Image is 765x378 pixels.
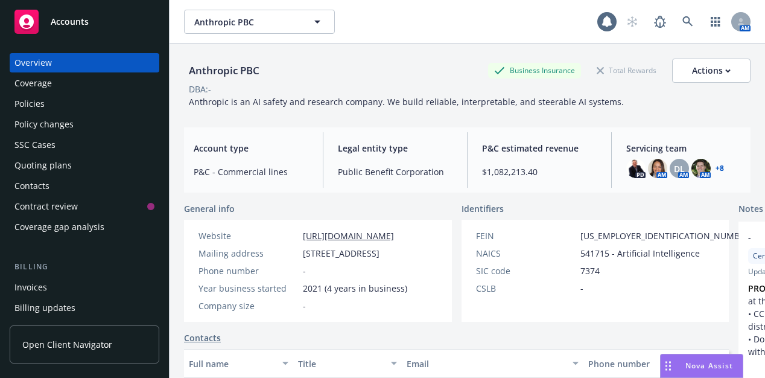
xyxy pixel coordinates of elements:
span: - [580,282,583,295]
div: Title [298,357,384,370]
div: Phone number [198,264,298,277]
a: Contacts [184,332,221,344]
div: Billing [10,261,159,273]
img: photo [691,159,711,178]
div: Billing updates [14,298,75,318]
a: Quoting plans [10,156,159,175]
a: Report a Bug [648,10,672,34]
div: Drag to move [661,354,676,377]
span: DL [674,162,685,175]
span: Legal entity type [338,142,452,155]
span: Notes [738,202,763,217]
div: Contract review [14,197,78,216]
div: Policy changes [14,115,74,134]
button: Key contact [671,349,729,378]
span: Nova Assist [685,360,733,371]
img: photo [626,159,646,178]
div: FEIN [476,229,576,242]
button: Full name [184,349,293,378]
a: Search [676,10,700,34]
div: Policies [14,94,45,114]
div: Contacts [14,176,49,196]
div: Business Insurance [488,63,581,78]
a: Contacts [10,176,159,196]
a: Accounts [10,5,159,39]
div: SIC code [476,264,576,277]
span: Account type [194,142,308,155]
div: Phone number [588,357,652,370]
span: 2021 (4 years in business) [303,282,407,295]
span: 7374 [580,264,600,277]
div: Actions [692,59,731,82]
div: Website [198,229,298,242]
a: Contract review [10,197,159,216]
a: Overview [10,53,159,72]
button: Nova Assist [660,354,743,378]
div: SSC Cases [14,135,56,155]
span: P&C estimated revenue [482,142,597,155]
span: Open Client Navigator [22,338,112,351]
div: Email [407,357,565,370]
a: SSC Cases [10,135,159,155]
span: $1,082,213.40 [482,165,597,178]
button: Actions [672,59,751,83]
span: General info [184,202,235,215]
a: Policy changes [10,115,159,134]
a: Billing updates [10,298,159,318]
button: Anthropic PBC [184,10,335,34]
div: Year business started [198,282,298,295]
div: Mailing address [198,247,298,260]
div: CSLB [476,282,576,295]
div: NAICS [476,247,576,260]
span: Identifiers [462,202,504,215]
div: Invoices [14,278,47,297]
span: Public Benefit Corporation [338,165,452,178]
div: Company size [198,300,298,312]
a: Switch app [703,10,728,34]
div: Anthropic PBC [184,63,264,78]
a: Coverage gap analysis [10,217,159,237]
span: P&C - Commercial lines [194,165,308,178]
div: Coverage [14,74,52,93]
div: Full name [189,357,275,370]
div: Total Rewards [591,63,662,78]
div: DBA: - [189,83,211,95]
a: Policies [10,94,159,114]
a: Start snowing [620,10,644,34]
span: - [303,264,306,277]
span: 541715 - Artificial Intelligence [580,247,700,260]
span: [US_EMPLOYER_IDENTIFICATION_NUMBER] [580,229,753,242]
span: [STREET_ADDRESS] [303,247,379,260]
a: +8 [716,165,724,172]
button: Phone number [583,349,670,378]
a: Coverage [10,74,159,93]
span: Servicing team [626,142,741,155]
img: photo [648,159,667,178]
span: Accounts [51,17,89,27]
span: Anthropic PBC [194,16,299,28]
a: [URL][DOMAIN_NAME] [303,230,394,242]
div: Overview [14,53,52,72]
span: - [303,300,306,312]
a: Invoices [10,278,159,297]
button: Email [402,349,583,378]
div: Coverage gap analysis [14,217,104,237]
span: Anthropic is an AI safety and research company. We build reliable, interpretable, and steerable A... [189,96,624,107]
div: Quoting plans [14,156,72,175]
button: Title [293,349,402,378]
